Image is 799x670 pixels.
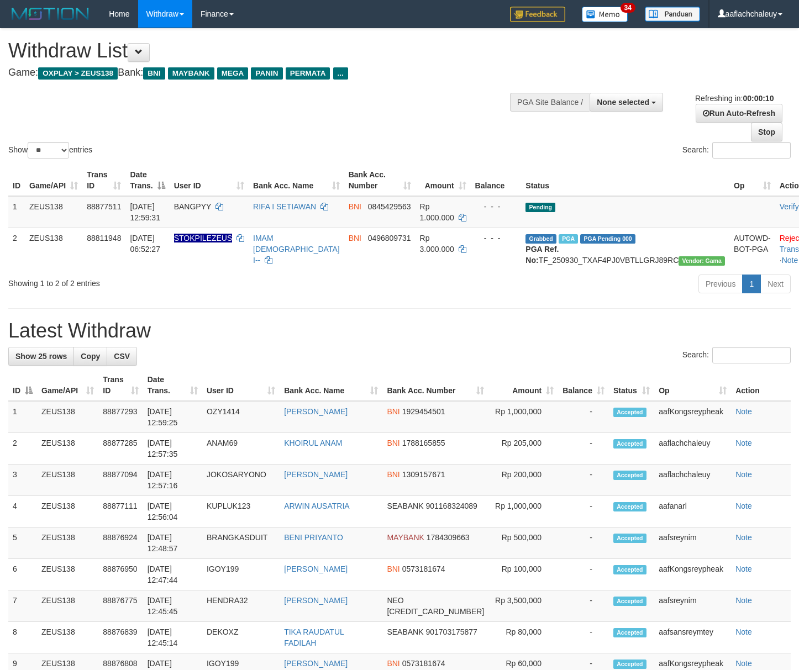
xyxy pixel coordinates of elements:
td: - [558,496,609,527]
a: TIKA RAUDATUL FADILAH [284,627,344,647]
div: PGA Site Balance / [510,93,590,112]
span: Copy 901168324089 to clipboard [425,502,477,510]
span: Copy 1788165855 to clipboard [402,439,445,447]
span: BNI [349,202,361,211]
span: Copy 0845429563 to clipboard [368,202,411,211]
span: Copy 1309157671 to clipboard [402,470,445,479]
span: Accepted [613,565,646,574]
input: Search: [712,142,791,159]
h4: Game: Bank: [8,67,522,78]
span: PANIN [251,67,282,80]
span: Accepted [613,660,646,669]
a: IMAM [DEMOGRAPHIC_DATA] I-- [253,234,340,265]
span: [DATE] 12:59:31 [130,202,160,222]
th: ID: activate to sort column descending [8,370,37,401]
span: MAYBANK [387,533,424,542]
span: CSV [114,352,130,361]
button: None selected [590,93,663,112]
a: KHOIRUL ANAM [284,439,342,447]
td: [DATE] 12:47:44 [143,559,202,590]
a: 1 [742,275,761,293]
th: Op: activate to sort column ascending [654,370,731,401]
td: ZEUS138 [25,228,82,270]
td: aafsreynim [654,527,731,559]
div: - - - [475,233,517,244]
th: Date Trans.: activate to sort column ascending [143,370,202,401]
span: Copy 0573181674 to clipboard [402,659,445,668]
td: [DATE] 12:45:14 [143,622,202,653]
span: Copy 1929454501 to clipboard [402,407,445,416]
td: Rp 205,000 [488,433,558,465]
td: ZEUS138 [37,496,98,527]
span: MEGA [217,67,249,80]
th: Bank Acc. Name: activate to sort column ascending [280,370,382,401]
th: Status: activate to sort column ascending [609,370,654,401]
td: DEKOXZ [202,622,280,653]
div: - - - [475,201,517,212]
a: Next [760,275,791,293]
td: Rp 80,000 [488,622,558,653]
td: HENDRA32 [202,590,280,622]
span: Accepted [613,439,646,449]
td: - [558,465,609,496]
a: Note [782,256,798,265]
span: Copy 5859457105823572 to clipboard [387,607,484,616]
span: Refreshing in: [695,94,774,103]
td: [DATE] 12:59:25 [143,401,202,433]
td: Rp 100,000 [488,559,558,590]
a: CSV [107,347,137,366]
a: Note [735,470,752,479]
td: 3 [8,465,37,496]
th: Game/API: activate to sort column ascending [25,165,82,196]
td: [DATE] 12:48:57 [143,527,202,559]
td: 4 [8,496,37,527]
span: 88811948 [87,234,121,242]
td: - [558,401,609,433]
span: None selected [597,98,649,107]
td: ZEUS138 [37,433,98,465]
td: aafsreynim [654,590,731,622]
span: ... [333,67,348,80]
span: Nama rekening ada tanda titik/strip, harap diedit [174,234,233,242]
td: Rp 200,000 [488,465,558,496]
span: BANGPYY [174,202,211,211]
td: [DATE] 12:57:35 [143,433,202,465]
td: [DATE] 12:45:45 [143,590,202,622]
td: ZEUS138 [37,559,98,590]
td: ZEUS138 [37,401,98,433]
a: Previous [698,275,743,293]
img: Button%20Memo.svg [582,7,628,22]
td: ZEUS138 [37,527,98,559]
td: Rp 1,000,000 [488,401,558,433]
td: 88877094 [98,465,143,496]
td: aaflachchaleuy [654,465,731,496]
a: [PERSON_NAME] [284,470,348,479]
a: Note [735,659,752,668]
td: 88876950 [98,559,143,590]
span: Grabbed [525,234,556,244]
th: Balance: activate to sort column ascending [558,370,609,401]
td: - [558,433,609,465]
th: Action [731,370,791,401]
h1: Latest Withdraw [8,320,791,342]
span: MAYBANK [168,67,214,80]
span: PERMATA [286,67,330,80]
th: Balance [471,165,522,196]
a: RIFA I SETIAWAN [253,202,316,211]
td: TF_250930_TXAF4PJ0VBTLLGRJ89RC [521,228,729,270]
a: Note [735,565,752,573]
label: Show entries [8,142,92,159]
td: 1 [8,401,37,433]
span: BNI [387,407,399,416]
span: Accepted [613,597,646,606]
td: AUTOWD-BOT-PGA [729,228,775,270]
input: Search: [712,347,791,363]
td: 7 [8,590,37,622]
td: - [558,590,609,622]
span: Show 25 rows [15,352,67,361]
span: Copy 0573181674 to clipboard [402,565,445,573]
a: Show 25 rows [8,347,74,366]
th: Amount: activate to sort column ascending [416,165,471,196]
td: BRANGKASDUIT [202,527,280,559]
td: KUPLUK123 [202,496,280,527]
